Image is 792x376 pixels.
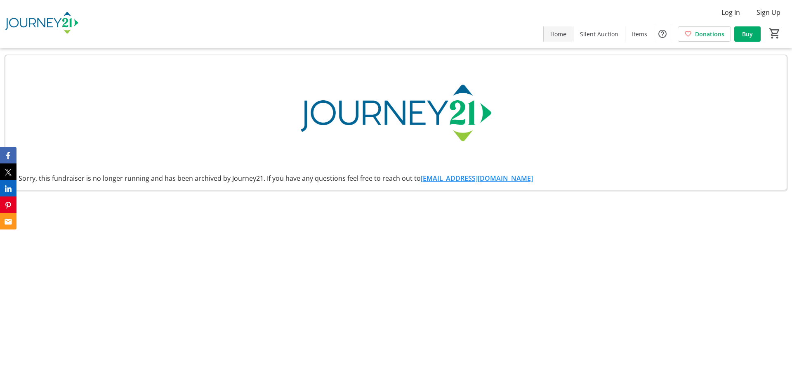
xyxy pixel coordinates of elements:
[544,26,573,42] a: Home
[715,6,747,19] button: Log In
[5,3,78,45] img: Journey21's Logo
[573,26,625,42] a: Silent Auction
[12,173,780,183] div: Sorry, this fundraiser is no longer running and has been archived by Journey21. If you have any q...
[750,6,787,19] button: Sign Up
[678,26,731,42] a: Donations
[632,30,647,38] span: Items
[300,62,492,170] img: Journey21 logo
[742,30,753,38] span: Buy
[734,26,761,42] a: Buy
[695,30,724,38] span: Donations
[550,30,566,38] span: Home
[580,30,618,38] span: Silent Auction
[757,7,780,17] span: Sign Up
[421,174,533,183] a: [EMAIL_ADDRESS][DOMAIN_NAME]
[625,26,654,42] a: Items
[721,7,740,17] span: Log In
[654,26,671,42] button: Help
[767,26,782,41] button: Cart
